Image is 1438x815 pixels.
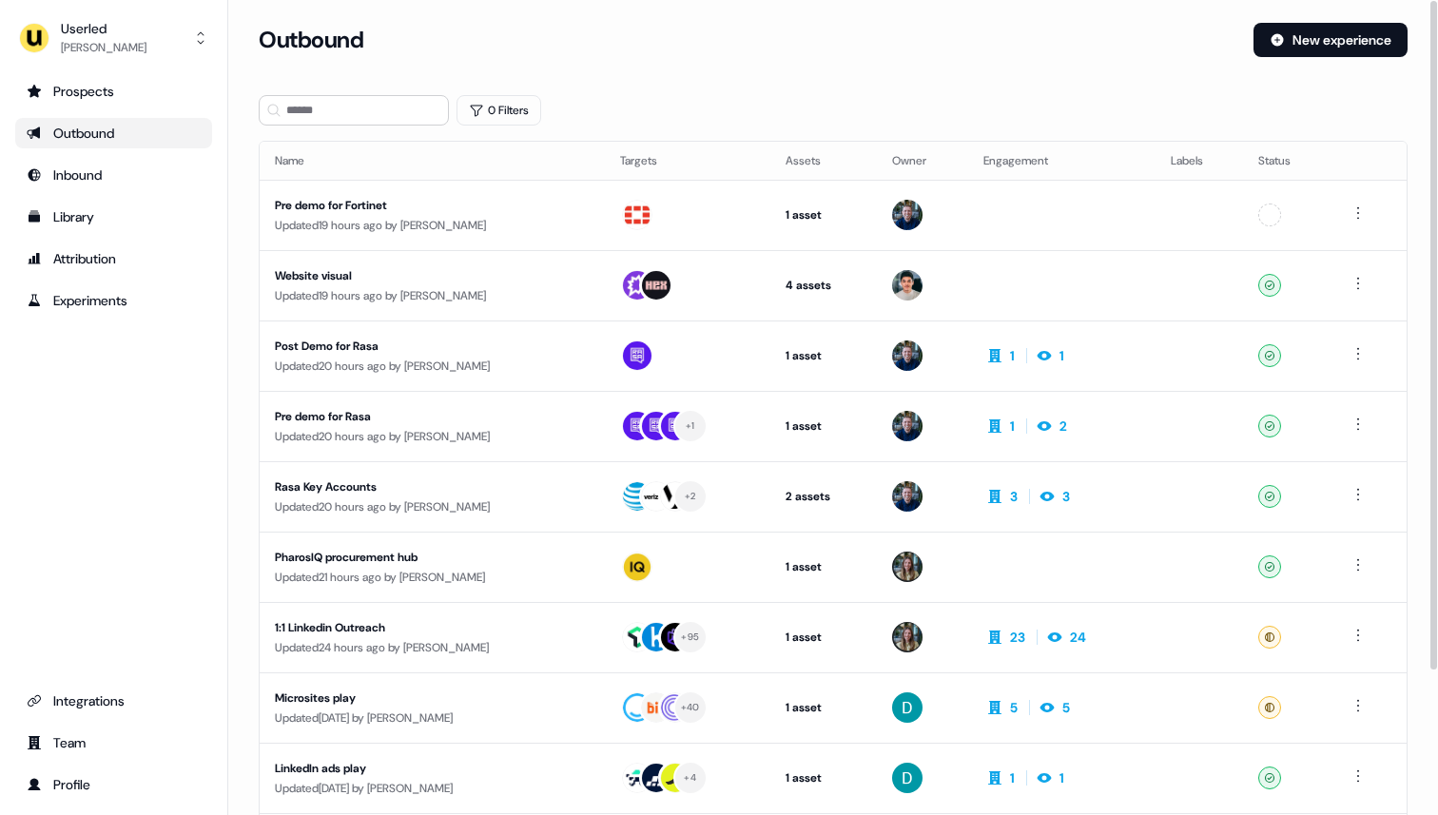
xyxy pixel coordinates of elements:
[892,270,923,301] img: Vincent
[27,775,201,794] div: Profile
[681,629,699,646] div: + 95
[605,142,770,180] th: Targets
[786,205,862,224] div: 1 asset
[275,357,590,376] div: Updated 20 hours ago by [PERSON_NAME]
[681,699,700,716] div: + 40
[15,769,212,800] a: Go to profile
[275,759,590,778] div: LinkedIn ads play
[1010,698,1018,717] div: 5
[892,692,923,723] img: David
[275,618,590,637] div: 1:1 Linkedin Outreach
[15,160,212,190] a: Go to Inbound
[275,427,590,446] div: Updated 20 hours ago by [PERSON_NAME]
[786,557,862,576] div: 1 asset
[27,249,201,268] div: Attribution
[1062,487,1070,506] div: 3
[892,763,923,793] img: David
[686,417,695,435] div: + 1
[27,691,201,710] div: Integrations
[275,216,590,235] div: Updated 19 hours ago by [PERSON_NAME]
[259,26,363,54] h3: Outbound
[27,207,201,226] div: Library
[684,769,696,786] div: + 4
[275,196,590,215] div: Pre demo for Fortinet
[1062,698,1070,717] div: 5
[685,488,696,505] div: + 2
[457,95,541,126] button: 0 Filters
[275,779,590,798] div: Updated [DATE] by [PERSON_NAME]
[1070,628,1086,647] div: 24
[1059,417,1067,436] div: 2
[275,638,590,657] div: Updated 24 hours ago by [PERSON_NAME]
[275,407,590,426] div: Pre demo for Rasa
[61,19,146,38] div: Userled
[15,76,212,107] a: Go to prospects
[1010,768,1015,787] div: 1
[15,243,212,274] a: Go to attribution
[786,768,862,787] div: 1 asset
[892,622,923,652] img: Charlotte
[1010,487,1018,506] div: 3
[1253,23,1408,57] button: New experience
[786,276,862,295] div: 4 assets
[27,291,201,310] div: Experiments
[275,286,590,305] div: Updated 19 hours ago by [PERSON_NAME]
[275,708,590,728] div: Updated [DATE] by [PERSON_NAME]
[275,337,590,356] div: Post Demo for Rasa
[61,38,146,57] div: [PERSON_NAME]
[1243,142,1331,180] th: Status
[275,477,590,496] div: Rasa Key Accounts
[786,346,862,365] div: 1 asset
[892,340,923,371] img: James
[892,552,923,582] img: Charlotte
[15,118,212,148] a: Go to outbound experience
[275,497,590,516] div: Updated 20 hours ago by [PERSON_NAME]
[1059,768,1064,787] div: 1
[1059,346,1064,365] div: 1
[1010,417,1015,436] div: 1
[275,568,590,587] div: Updated 21 hours ago by [PERSON_NAME]
[770,142,877,180] th: Assets
[786,628,862,647] div: 1 asset
[27,733,201,752] div: Team
[15,686,212,716] a: Go to integrations
[27,82,201,101] div: Prospects
[1010,346,1015,365] div: 1
[275,548,590,567] div: PharosIQ procurement hub
[15,728,212,758] a: Go to team
[786,417,862,436] div: 1 asset
[1010,628,1025,647] div: 23
[1156,142,1244,180] th: Labels
[27,124,201,143] div: Outbound
[27,165,201,184] div: Inbound
[892,411,923,441] img: James
[786,698,862,717] div: 1 asset
[260,142,605,180] th: Name
[968,142,1156,180] th: Engagement
[15,15,212,61] button: Userled[PERSON_NAME]
[877,142,968,180] th: Owner
[892,481,923,512] img: James
[15,285,212,316] a: Go to experiments
[15,202,212,232] a: Go to templates
[275,689,590,708] div: Microsites play
[275,266,590,285] div: Website visual
[786,487,862,506] div: 2 assets
[892,200,923,230] img: James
